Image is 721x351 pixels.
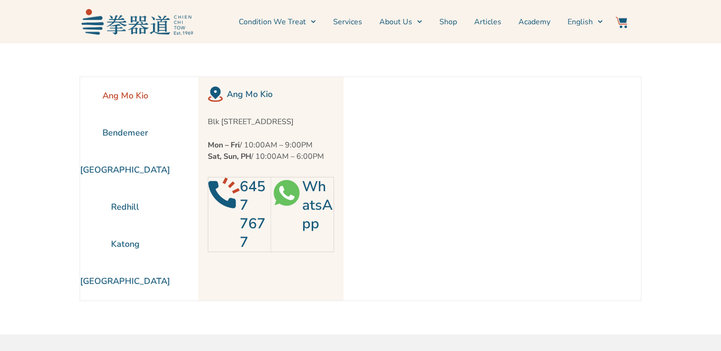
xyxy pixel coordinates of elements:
[568,16,593,28] span: English
[208,140,240,150] strong: Mon – Fri
[333,10,362,34] a: Services
[616,17,627,28] img: Website Icon-03
[474,10,501,34] a: Articles
[344,77,613,301] iframe: Chien Chi Tow Healthcare Ang Mo Kio
[439,10,457,34] a: Shop
[198,10,603,34] nav: Menu
[518,10,550,34] a: Academy
[240,177,265,252] a: 6457 7677
[208,151,251,162] strong: Sat, Sun, PH
[239,10,316,34] a: Condition We Treat
[208,116,334,127] p: Blk [STREET_ADDRESS]
[302,177,333,234] a: WhatsApp
[227,88,334,101] h2: Ang Mo Kio
[568,10,603,34] a: English
[208,139,334,162] p: / 10:00AM – 9:00PM / 10:00AM – 6:00PM
[379,10,422,34] a: About Us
